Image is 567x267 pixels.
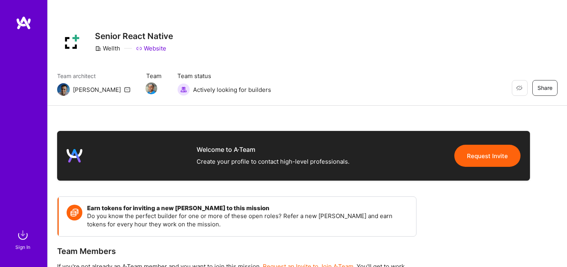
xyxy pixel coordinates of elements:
div: Welcome to A·Team [197,145,349,154]
span: Team status [177,72,271,80]
i: icon EyeClosed [516,85,522,91]
img: logo [67,148,82,164]
span: Actively looking for builders [193,86,271,94]
i: icon Mail [124,86,130,93]
div: Sign In [15,243,30,251]
img: Actively looking for builders [177,83,190,96]
a: Website [136,44,166,52]
button: Share [532,80,558,96]
img: Company Logo [57,28,86,56]
span: Team architect [57,72,130,80]
a: sign inSign In [17,227,31,251]
a: Team Member Avatar [146,82,156,95]
h4: Earn tokens for inviting a new [PERSON_NAME] to this mission [87,205,408,212]
h3: Senior React Native [95,31,173,41]
p: Do you know the perfect builder for one or more of these open roles? Refer a new [PERSON_NAME] an... [87,212,408,228]
span: Team [146,72,162,80]
div: Wellth [95,44,120,52]
img: sign in [15,227,31,243]
img: logo [16,16,32,30]
div: [PERSON_NAME] [73,86,121,94]
img: Token icon [67,205,82,220]
button: Request Invite [454,145,521,167]
img: Team Architect [57,83,70,96]
div: Team Members [57,246,416,256]
div: Create your profile to contact high-level professionals. [197,157,349,166]
i: icon CompanyGray [95,45,101,52]
span: Share [537,84,552,92]
img: Team Member Avatar [145,82,157,94]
